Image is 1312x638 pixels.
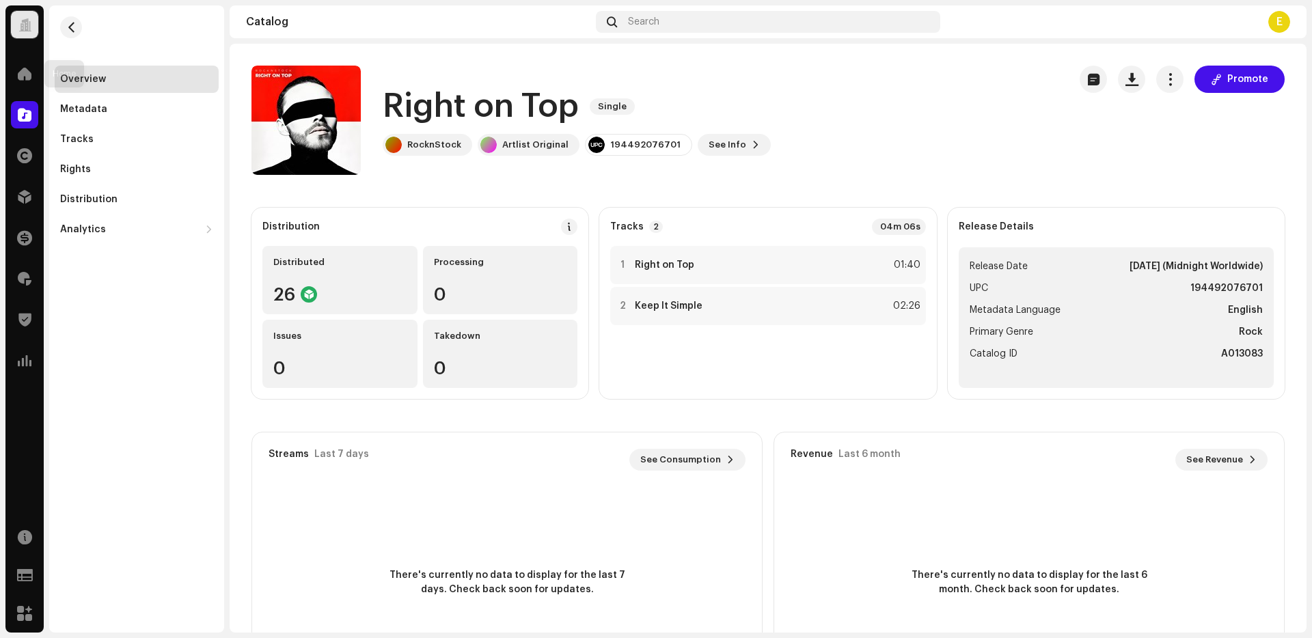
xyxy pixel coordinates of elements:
button: See Revenue [1175,449,1268,471]
span: There's currently no data to display for the last 7 days. Check back soon for updates. [384,568,630,597]
strong: Rock [1239,324,1263,340]
div: Distribution [262,221,320,232]
p-badge: 2 [649,221,663,233]
div: Distribution [60,194,118,205]
div: 194492076701 [610,139,681,150]
div: Artlist Original [502,139,569,150]
span: See Revenue [1186,446,1243,473]
strong: [DATE] (Midnight Worldwide) [1130,258,1263,275]
strong: Right on Top [635,260,694,271]
div: Processing [434,257,567,268]
span: Search [628,16,659,27]
span: Release Date [970,258,1028,275]
div: Tracks [60,134,94,145]
re-m-nav-item: Metadata [55,96,219,123]
span: Catalog ID [970,346,1017,362]
div: E [1268,11,1290,33]
strong: Tracks [610,221,644,232]
re-m-nav-dropdown: Analytics [55,216,219,243]
span: See Info [709,131,746,158]
strong: A013083 [1221,346,1263,362]
div: Metadata [60,104,107,115]
strong: 194492076701 [1190,280,1263,296]
re-m-nav-item: Rights [55,156,219,183]
div: Revenue [791,449,833,460]
div: Rights [60,164,91,175]
div: Issues [273,331,407,342]
span: Metadata Language [970,302,1061,318]
div: Overview [60,74,106,85]
div: 01:40 [890,257,920,273]
span: Promote [1227,66,1268,93]
div: Last 7 days [314,449,369,460]
button: See Info [698,134,771,156]
div: Analytics [60,224,106,235]
span: Single [590,98,635,115]
span: See Consumption [640,446,721,473]
div: Distributed [273,257,407,268]
re-m-nav-item: Tracks [55,126,219,153]
re-m-nav-item: Distribution [55,186,219,213]
strong: Keep It Simple [635,301,702,311]
button: See Consumption [629,449,746,471]
span: There's currently no data to display for the last 6 month. Check back soon for updates. [906,568,1152,597]
strong: English [1228,302,1263,318]
re-m-nav-item: Overview [55,66,219,93]
div: Catalog [246,16,590,27]
div: RocknStock [407,139,461,150]
span: UPC [970,280,988,296]
div: 02:26 [890,298,920,314]
button: Promote [1194,66,1285,93]
strong: Release Details [959,221,1034,232]
div: Streams [269,449,309,460]
div: Last 6 month [838,449,901,460]
span: Primary Genre [970,324,1033,340]
h1: Right on Top [383,85,579,128]
div: Takedown [434,331,567,342]
div: 04m 06s [872,219,926,235]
